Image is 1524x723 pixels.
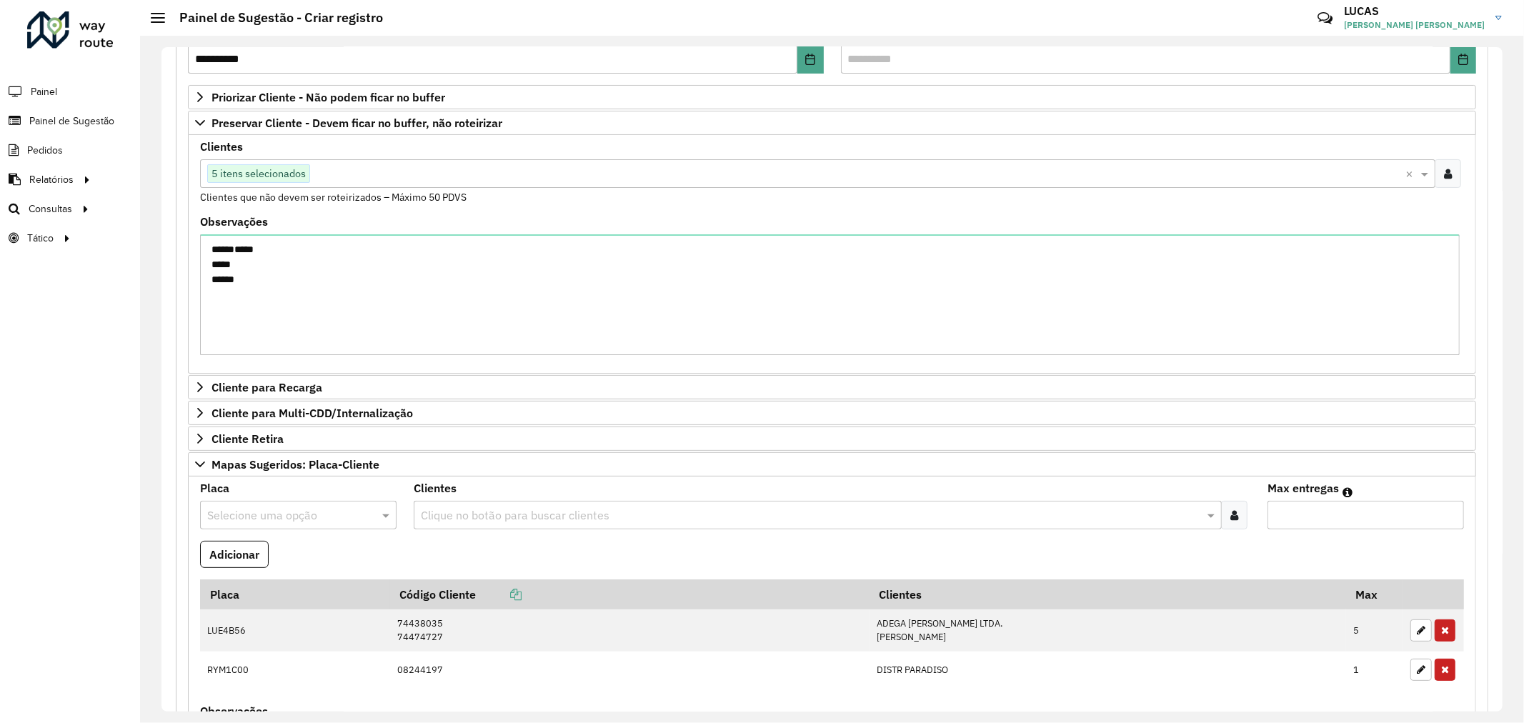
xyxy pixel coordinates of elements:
th: Max [1346,579,1403,609]
td: ADEGA [PERSON_NAME] LTDA. [PERSON_NAME] [870,609,1346,652]
small: Clientes que não devem ser roteirizados – Máximo 50 PDVS [200,191,467,204]
h2: Painel de Sugestão - Criar registro [165,10,383,26]
label: Observações [200,213,268,230]
span: Priorizar Cliente - Não podem ficar no buffer [211,91,445,103]
a: Contato Rápido [1310,3,1340,34]
td: 08244197 [390,652,870,689]
a: Cliente Retira [188,427,1476,451]
label: Observações [200,702,268,719]
th: Placa [200,579,390,609]
td: DISTR PARADISO [870,652,1346,689]
button: Choose Date [1450,45,1476,74]
span: Painel [31,84,57,99]
span: Painel de Sugestão [29,114,114,129]
h3: LUCAS [1344,4,1485,18]
button: Adicionar [200,541,269,568]
th: Código Cliente [390,579,870,609]
td: 5 [1346,609,1403,652]
td: 74438035 74474727 [390,609,870,652]
span: Pedidos [27,143,63,158]
button: Choose Date [797,45,823,74]
a: Preservar Cliente - Devem ficar no buffer, não roteirizar [188,111,1476,135]
span: Tático [27,231,54,246]
a: Cliente para Recarga [188,375,1476,399]
a: Cliente para Multi-CDD/Internalização [188,401,1476,425]
span: Preservar Cliente - Devem ficar no buffer, não roteirizar [211,117,502,129]
em: Máximo de clientes que serão colocados na mesma rota com os clientes informados [1343,487,1353,498]
td: RYM1C00 [200,652,390,689]
span: Cliente para Recarga [211,382,322,393]
td: 1 [1346,652,1403,689]
label: Clientes [200,138,243,155]
span: Clear all [1405,165,1418,182]
a: Copiar [476,587,522,602]
div: Preservar Cliente - Devem ficar no buffer, não roteirizar [188,135,1476,374]
span: [PERSON_NAME] [PERSON_NAME] [1344,19,1485,31]
a: Mapas Sugeridos: Placa-Cliente [188,452,1476,477]
span: 5 itens selecionados [208,165,309,182]
span: Mapas Sugeridos: Placa-Cliente [211,459,379,470]
td: LUE4B56 [200,609,390,652]
span: Consultas [29,201,72,216]
span: Cliente Retira [211,433,284,444]
th: Clientes [870,579,1346,609]
span: Cliente para Multi-CDD/Internalização [211,407,413,419]
span: Relatórios [29,172,74,187]
a: Priorizar Cliente - Não podem ficar no buffer [188,85,1476,109]
label: Max entregas [1267,479,1339,497]
label: Clientes [414,479,457,497]
label: Placa [200,479,229,497]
